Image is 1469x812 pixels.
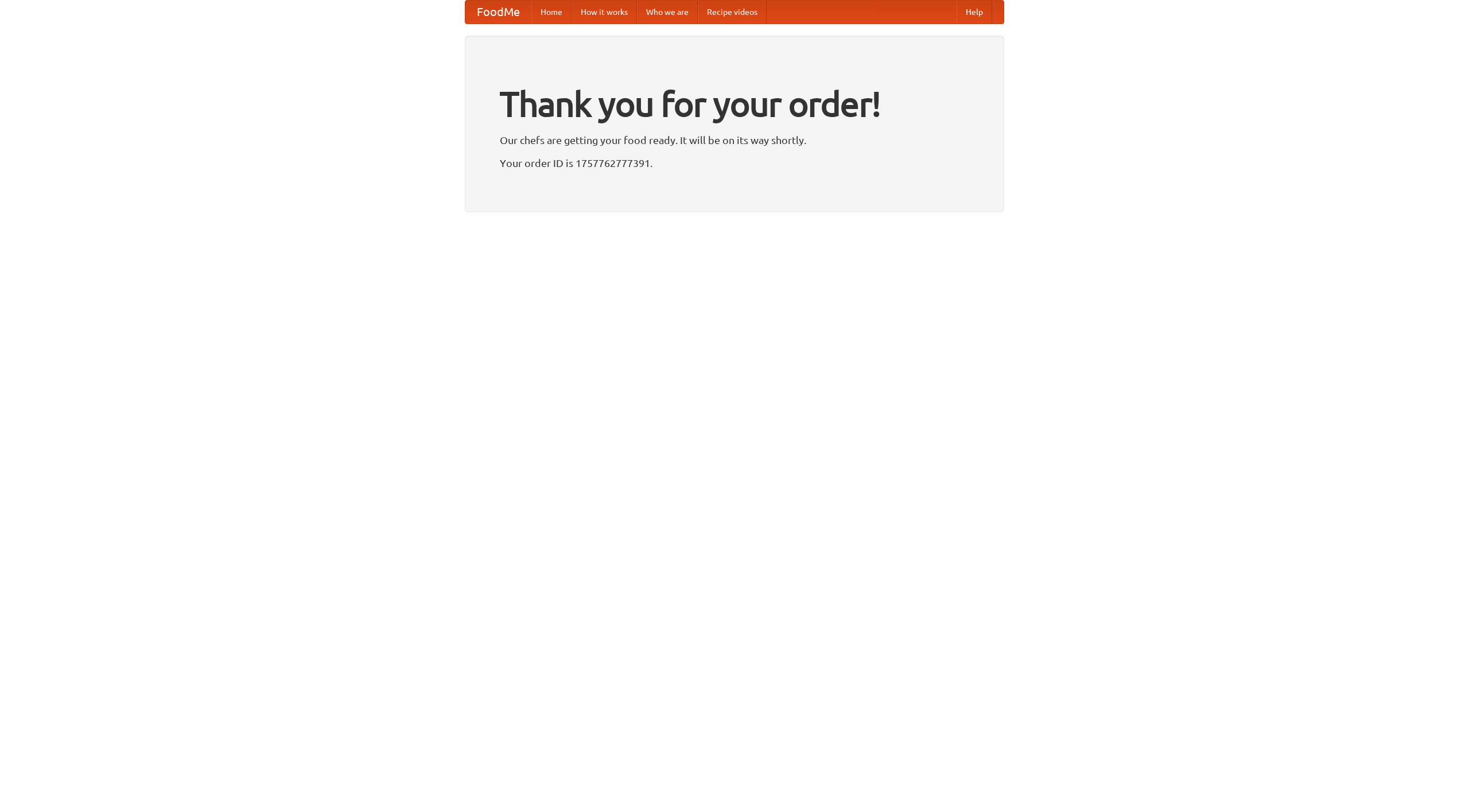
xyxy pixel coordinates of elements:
p: Our chefs are getting your food ready. It will be on its way shortly. [500,131,969,149]
a: Recipe videos [698,1,767,24]
a: Home [531,1,572,24]
a: Help [957,1,992,24]
a: Who we are [637,1,698,24]
p: Your order ID is 1757762777391. [500,154,969,172]
a: FoodMe [465,1,531,24]
h1: Thank you for your order! [500,76,969,131]
a: How it works [572,1,637,24]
